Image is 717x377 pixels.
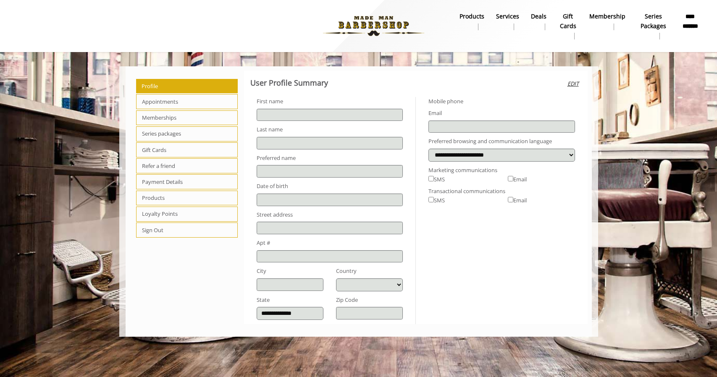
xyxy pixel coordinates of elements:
[525,10,552,32] a: DealsDeals
[136,126,238,141] span: Series packages
[460,12,484,21] b: products
[558,12,578,31] b: gift cards
[136,110,238,126] span: Memberships
[567,79,579,88] i: Edit
[583,10,631,32] a: MembershipMembership
[589,12,625,21] b: Membership
[136,207,238,222] span: Loyalty Points
[637,12,670,31] b: Series packages
[136,191,238,206] span: Products
[454,10,490,32] a: Productsproducts
[136,79,238,93] span: Profile
[565,71,581,97] button: Edit user profile
[250,78,328,88] b: User Profile Summary
[552,10,584,42] a: Gift cardsgift cards
[490,10,525,32] a: ServicesServices
[136,94,238,109] span: Appointments
[136,158,238,173] span: Refer a friend
[136,142,238,157] span: Gift Cards
[531,12,546,21] b: Deals
[496,12,519,21] b: Services
[631,10,675,42] a: Series packagesSeries packages
[136,174,238,189] span: Payment Details
[136,223,238,238] span: Sign Out
[316,3,431,49] img: Made Man Barbershop logo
